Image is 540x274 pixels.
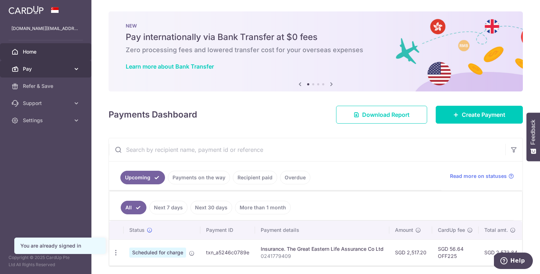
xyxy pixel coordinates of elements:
button: Feedback - Show survey [526,113,540,161]
p: NEW [126,23,506,29]
a: Recipient paid [233,171,277,184]
input: Search by recipient name, payment id or reference [109,138,505,161]
p: [DOMAIN_NAME][EMAIL_ADDRESS][DOMAIN_NAME] [11,25,80,32]
h6: Zero processing fees and lowered transfer cost for your overseas expenses [126,46,506,54]
th: Payment details [255,221,389,239]
span: Total amt. [484,226,508,234]
h5: Pay internationally via Bank Transfer at $0 fees [126,31,506,43]
td: SGD 56.64 OFF225 [432,239,479,265]
a: Download Report [336,106,427,124]
a: Create Payment [436,106,523,124]
span: Read more on statuses [450,173,507,180]
span: Status [129,226,145,234]
div: You are already signed in [20,242,100,249]
a: Learn more about Bank Transfer [126,63,214,70]
h4: Payments Dashboard [109,108,197,121]
a: Next 7 days [149,201,187,214]
span: Download Report [362,110,410,119]
a: More than 1 month [235,201,291,214]
span: Refer & Save [23,83,70,90]
span: Amount [395,226,413,234]
span: Settings [23,117,70,124]
span: Scheduled for charge [129,248,186,258]
span: CardUp fee [438,226,465,234]
a: Payments on the way [168,171,230,184]
span: Create Payment [462,110,505,119]
a: Next 30 days [190,201,232,214]
td: txn_a5246c0789e [200,239,255,265]
td: SGD 2,573.84 [479,239,523,265]
a: Overdue [280,171,310,184]
iframe: Opens a widget where you can find more information [494,253,533,270]
img: Bank transfer banner [109,11,523,91]
td: SGD 2,517.20 [389,239,432,265]
span: Pay [23,65,70,73]
a: All [121,201,146,214]
span: Feedback [530,120,536,145]
a: Read more on statuses [450,173,514,180]
a: Upcoming [120,171,165,184]
img: CardUp [9,6,44,14]
span: Support [23,100,70,107]
th: Payment ID [200,221,255,239]
div: Insurance. The Great Eastern Life Assurance Co Ltd [261,245,384,253]
p: 0241779409 [261,253,384,260]
span: Home [23,48,70,55]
